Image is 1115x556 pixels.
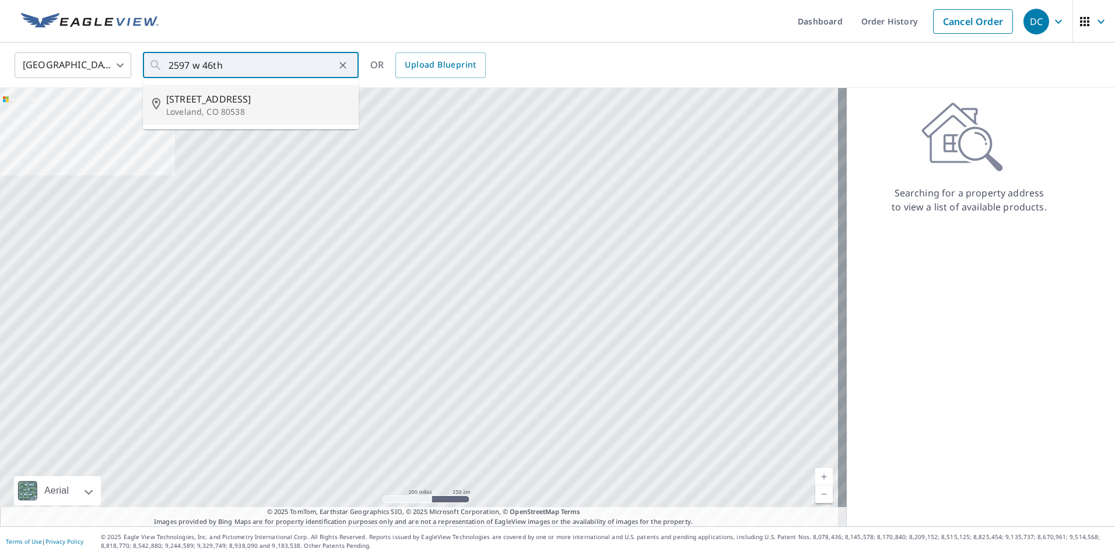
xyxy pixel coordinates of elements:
[815,485,833,503] a: Current Level 5, Zoom Out
[267,507,580,517] span: © 2025 TomTom, Earthstar Geographics SIO, © 2025 Microsoft Corporation, ©
[815,468,833,485] a: Current Level 5, Zoom In
[1023,9,1049,34] div: DC
[6,538,83,545] p: |
[166,106,349,118] p: Loveland, CO 80538
[405,58,476,72] span: Upload Blueprint
[15,49,131,82] div: [GEOGRAPHIC_DATA]
[561,507,580,516] a: Terms
[891,186,1047,214] p: Searching for a property address to view a list of available products.
[166,92,349,106] span: [STREET_ADDRESS]
[933,9,1013,34] a: Cancel Order
[6,537,42,546] a: Terms of Use
[21,13,159,30] img: EV Logo
[14,476,101,505] div: Aerial
[370,52,486,78] div: OR
[45,537,83,546] a: Privacy Policy
[101,533,1109,550] p: © 2025 Eagle View Technologies, Inc. and Pictometry International Corp. All Rights Reserved. Repo...
[510,507,559,516] a: OpenStreetMap
[41,476,72,505] div: Aerial
[395,52,485,78] a: Upload Blueprint
[335,57,351,73] button: Clear
[169,49,335,82] input: Search by address or latitude-longitude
